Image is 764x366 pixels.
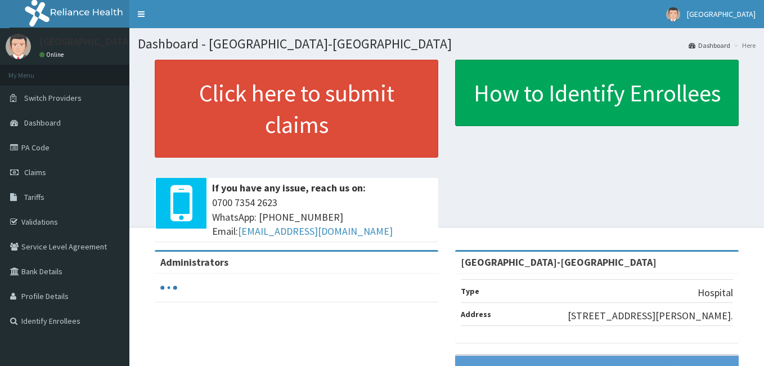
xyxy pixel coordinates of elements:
li: Here [731,41,756,50]
a: [EMAIL_ADDRESS][DOMAIN_NAME] [238,225,393,238]
img: User Image [666,7,680,21]
a: How to Identify Enrollees [455,60,739,126]
span: Claims [24,167,46,177]
a: Dashboard [689,41,730,50]
b: If you have any issue, reach us on: [212,181,366,194]
p: [STREET_ADDRESS][PERSON_NAME]. [568,309,733,323]
span: Switch Providers [24,93,82,103]
h1: Dashboard - [GEOGRAPHIC_DATA]-[GEOGRAPHIC_DATA] [138,37,756,51]
span: [GEOGRAPHIC_DATA] [687,9,756,19]
p: Hospital [698,285,733,300]
p: [GEOGRAPHIC_DATA] [39,37,132,47]
img: User Image [6,34,31,59]
b: Administrators [160,256,228,269]
b: Address [461,309,491,319]
a: Click here to submit claims [155,60,438,158]
svg: audio-loading [160,279,177,296]
span: Tariffs [24,192,44,202]
a: Online [39,51,66,59]
span: Dashboard [24,118,61,128]
b: Type [461,286,479,296]
span: 0700 7354 2623 WhatsApp: [PHONE_NUMBER] Email: [212,195,433,239]
strong: [GEOGRAPHIC_DATA]-[GEOGRAPHIC_DATA] [461,256,657,269]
